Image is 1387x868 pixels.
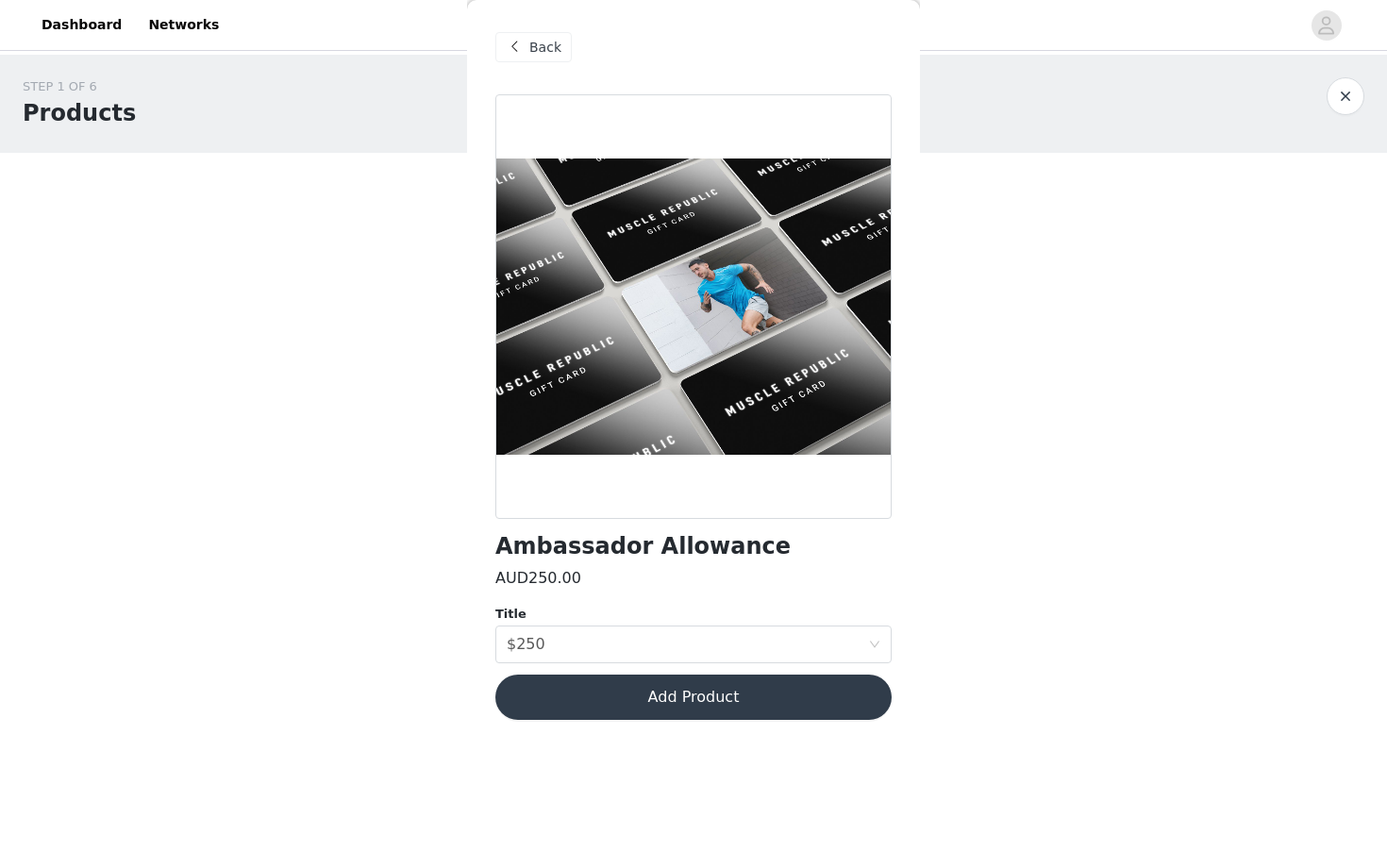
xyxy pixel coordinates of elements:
[30,4,133,46] a: Dashboard
[495,534,791,559] h1: Ambassador Allowance
[495,605,892,624] div: Title
[23,96,136,130] h1: Products
[495,567,581,590] h3: AUD250.00
[507,626,545,662] div: $250
[137,4,230,46] a: Networks
[1317,10,1335,41] div: avatar
[495,675,892,720] button: Add Product
[23,77,136,96] div: STEP 1 OF 6
[529,38,561,58] span: Back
